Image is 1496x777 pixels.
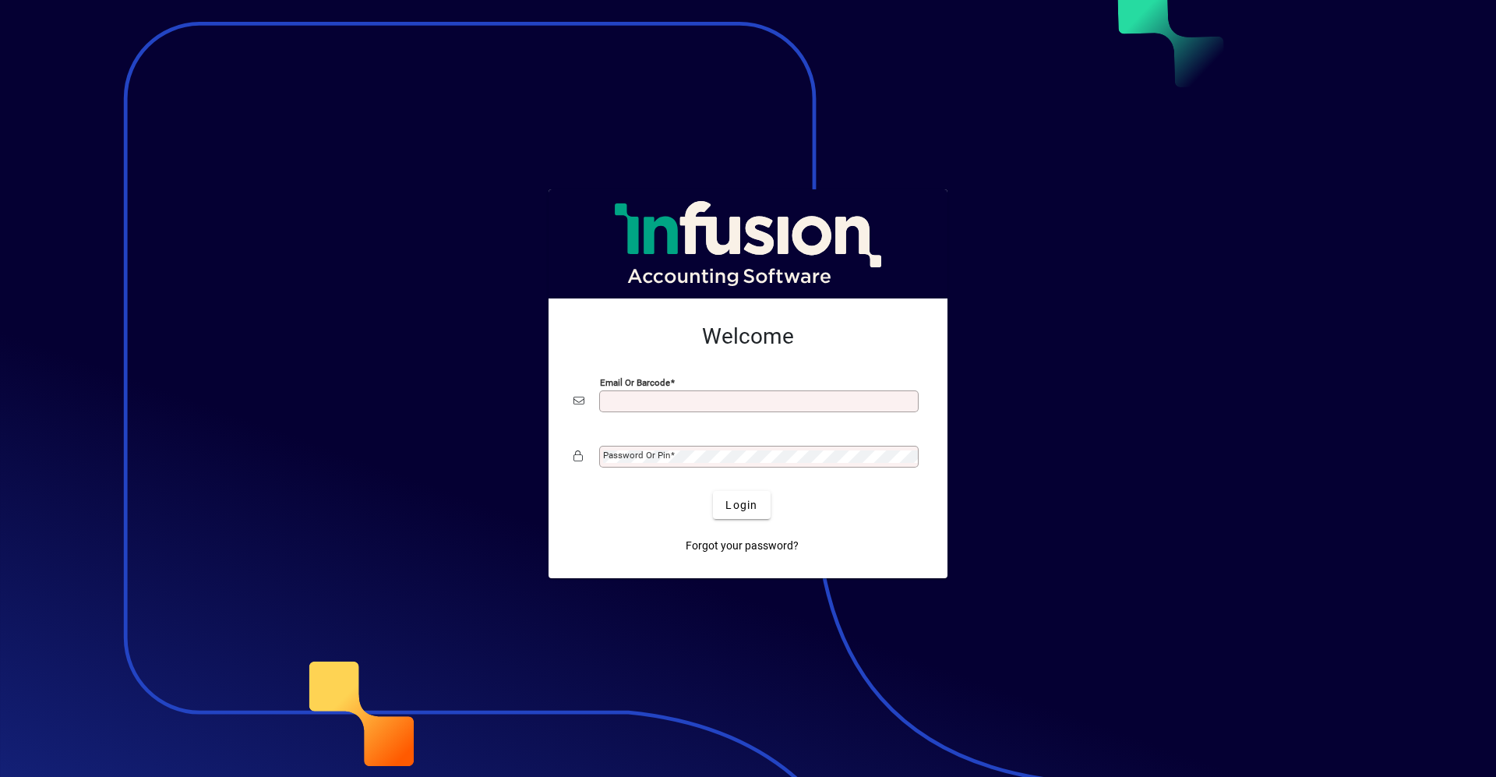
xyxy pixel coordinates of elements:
[725,497,757,514] span: Login
[573,323,923,350] h2: Welcome
[600,377,670,388] mat-label: Email or Barcode
[679,532,805,560] a: Forgot your password?
[603,450,670,461] mat-label: Password or Pin
[686,538,799,554] span: Forgot your password?
[713,491,770,519] button: Login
